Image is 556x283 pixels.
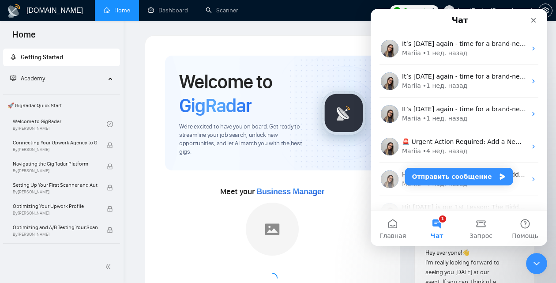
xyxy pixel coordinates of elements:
[13,147,98,152] span: By [PERSON_NAME]
[13,189,98,195] span: By [PERSON_NAME]
[446,8,452,14] span: user
[206,7,238,14] a: searchScanner
[107,163,113,170] span: lock
[539,7,552,14] span: setting
[148,7,188,14] a: dashboardDashboard
[403,6,430,15] span: Connects:
[220,187,324,196] span: Meet your
[526,253,547,274] iframe: Intercom live chat
[10,54,16,60] span: rocket
[4,245,119,263] span: 👑 Agency Success with GigRadar
[104,7,130,14] a: homeHome
[21,75,45,82] span: Academy
[13,211,98,216] span: By [PERSON_NAME]
[107,206,113,212] span: lock
[432,6,435,15] span: 1
[5,28,43,47] span: Home
[246,203,299,256] img: placeholder.png
[4,97,119,114] span: 🚀 GigRadar Quick Start
[538,7,552,14] a: setting
[13,181,98,189] span: Setting Up Your First Scanner and Auto-Bidder
[179,123,308,156] span: We're excited to have you on board. Get ready to streamline your job search, unlock new opportuni...
[13,223,98,232] span: Optimizing and A/B Testing Your Scanner for Better Results
[13,232,98,237] span: By [PERSON_NAME]
[105,262,114,271] span: double-left
[462,249,470,257] span: 👋
[107,227,113,233] span: lock
[10,75,16,81] span: fund-projection-screen
[179,94,252,117] span: GigRadar
[371,9,547,246] iframe: Intercom live chat
[256,187,324,196] span: Business Manager
[394,7,401,14] img: upwork-logo.png
[10,75,45,82] span: Academy
[13,159,98,168] span: Navigating the GigRadar Platform
[107,185,113,191] span: lock
[3,49,120,66] li: Getting Started
[322,91,366,135] img: gigradar-logo.png
[13,114,107,134] a: Welcome to GigRadarBy[PERSON_NAME]
[179,70,308,117] h1: Welcome to
[538,4,552,18] button: setting
[107,121,113,127] span: check-circle
[21,53,63,61] span: Getting Started
[7,4,21,18] img: logo
[13,202,98,211] span: Optimizing Your Upwork Profile
[13,168,98,174] span: By [PERSON_NAME]
[107,142,113,148] span: lock
[13,138,98,147] span: Connecting Your Upwork Agency to GigRadar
